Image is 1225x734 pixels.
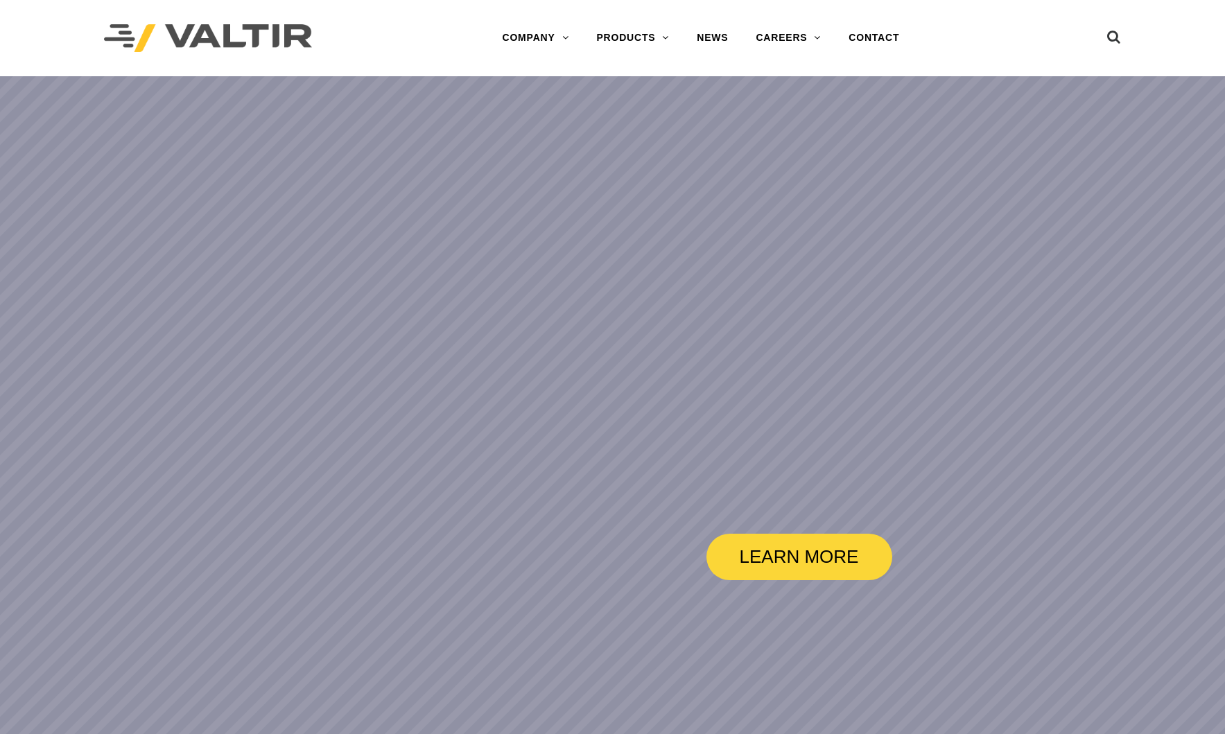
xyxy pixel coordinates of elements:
img: Valtir [104,24,312,53]
a: CAREERS [742,24,835,52]
a: COMPANY [489,24,583,52]
a: LEARN MORE [706,534,892,580]
a: CONTACT [835,24,913,52]
a: NEWS [683,24,742,52]
a: PRODUCTS [582,24,683,52]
